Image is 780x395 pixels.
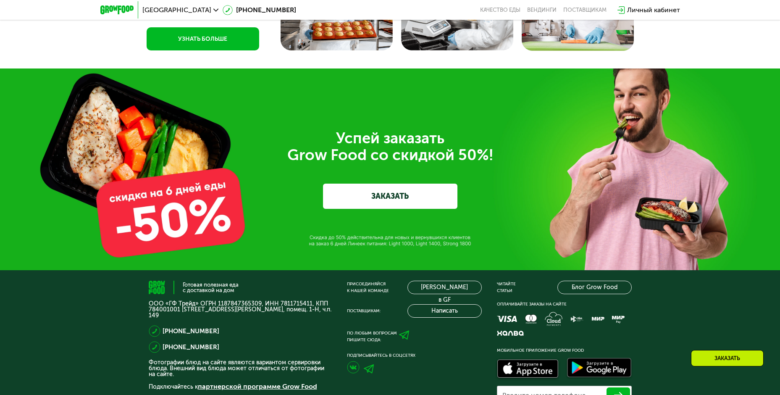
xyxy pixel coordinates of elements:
div: Подписывайтесь в соцсетях [347,352,482,359]
a: [PHONE_NUMBER] [223,5,296,15]
div: поставщикам [563,7,607,13]
a: [PHONE_NUMBER] [163,342,219,352]
p: Подключайтесь к [149,382,332,392]
div: Заказать [691,350,764,366]
button: Написать [407,304,482,318]
a: [PHONE_NUMBER] [163,326,219,336]
a: [PERSON_NAME] в GF [407,281,482,294]
div: Готовая полезная еда с доставкой на дом [183,282,239,293]
a: ЗАКАЗАТЬ [323,184,457,209]
div: Поставщикам: [347,308,381,314]
a: УЗНАТЬ БОЛЬШЕ [147,27,259,50]
span: [GEOGRAPHIC_DATA] [142,7,211,13]
p: ООО «ГФ Трейд» ОГРН 1187847365309, ИНН 7811715411, КПП 784001001 [STREET_ADDRESS][PERSON_NAME], п... [149,301,332,319]
div: Личный кабинет [627,5,680,15]
div: Присоединяйся к нашей команде [347,281,389,294]
img: Доступно в Google Play [565,356,634,381]
div: По любым вопросам пишите сюда: [347,330,397,343]
div: Читайте статьи [497,281,516,294]
div: Оплачивайте заказы на сайте [497,301,632,308]
div: Успей заказать Grow Food со скидкой 50%! [155,130,625,163]
p: Фотографии блюд на сайте являются вариантом сервировки блюда. Внешний вид блюда может отличаться ... [149,360,332,377]
a: Блог Grow Food [557,281,632,294]
a: Качество еды [480,7,520,13]
div: Мобильное приложение Grow Food [497,347,632,354]
a: Вендинги [527,7,557,13]
a: партнерской программе Grow Food [198,382,317,390]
